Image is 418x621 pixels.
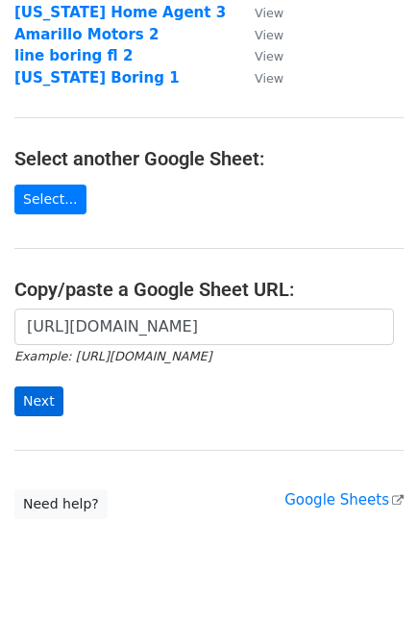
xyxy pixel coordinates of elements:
a: Amarillo Motors 2 [14,26,159,43]
a: Need help? [14,489,108,519]
a: Select... [14,185,86,214]
a: View [235,4,283,21]
a: View [235,26,283,43]
a: Google Sheets [284,491,404,509]
small: View [255,6,283,20]
input: Next [14,386,63,416]
h4: Select another Google Sheet: [14,147,404,170]
iframe: Chat Widget [322,529,418,621]
a: line boring fl 2 [14,47,133,64]
a: [US_STATE] Home Agent 3 [14,4,226,21]
small: View [255,28,283,42]
a: View [235,69,283,87]
small: View [255,71,283,86]
small: Example: [URL][DOMAIN_NAME] [14,349,211,363]
a: [US_STATE] Boring 1 [14,69,180,87]
input: Paste your Google Sheet URL here [14,309,394,345]
h4: Copy/paste a Google Sheet URL: [14,278,404,301]
a: View [235,47,283,64]
small: View [255,49,283,63]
